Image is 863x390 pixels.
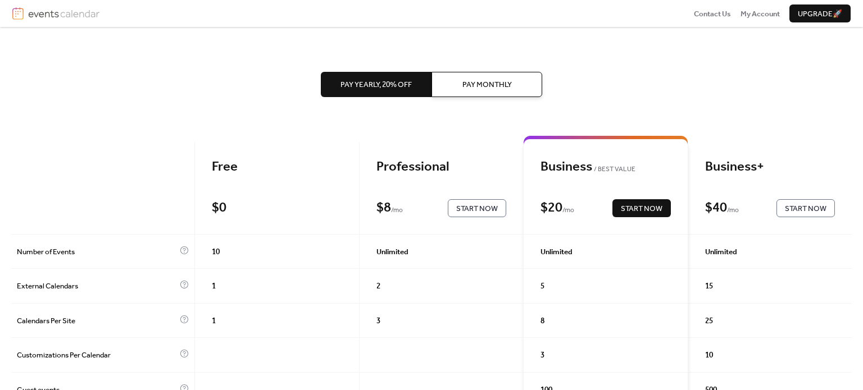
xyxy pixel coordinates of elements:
[592,164,635,175] span: BEST VALUE
[776,199,835,217] button: Start Now
[705,315,713,327] span: 25
[789,4,851,22] button: Upgrade🚀
[694,8,731,20] span: Contact Us
[17,281,177,292] span: External Calendars
[540,246,573,258] span: Unlimited
[562,205,574,216] span: / mo
[212,159,342,176] div: Free
[376,246,408,258] span: Unlimited
[705,246,737,258] span: Unlimited
[448,199,506,217] button: Start Now
[340,79,412,90] span: Pay Yearly, 20% off
[212,281,216,292] span: 1
[212,315,216,327] span: 1
[705,350,713,361] span: 10
[28,7,99,20] img: logotype
[785,203,826,214] span: Start Now
[17,350,177,361] span: Customizations Per Calendar
[705,200,727,217] div: $ 40
[321,72,431,97] button: Pay Yearly, 20% off
[376,281,380,292] span: 2
[540,315,544,327] span: 8
[17,246,177,258] span: Number of Events
[212,246,220,258] span: 10
[376,159,506,176] div: Professional
[391,205,403,216] span: / mo
[17,315,177,327] span: Calendars Per Site
[212,200,226,217] div: $ 0
[540,350,544,361] span: 3
[540,281,544,292] span: 5
[376,200,391,217] div: $ 8
[727,205,739,216] span: / mo
[694,8,731,19] a: Contact Us
[462,79,512,90] span: Pay Monthly
[741,8,780,20] span: My Account
[621,203,662,214] span: Start Now
[376,315,380,327] span: 3
[705,159,835,176] div: Business+
[540,200,562,217] div: $ 20
[12,7,24,20] img: logo
[456,203,498,214] span: Start Now
[741,8,780,19] a: My Account
[798,8,842,20] span: Upgrade 🚀
[612,199,671,217] button: Start Now
[540,159,670,176] div: Business
[705,281,713,292] span: 15
[431,72,542,97] button: Pay Monthly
